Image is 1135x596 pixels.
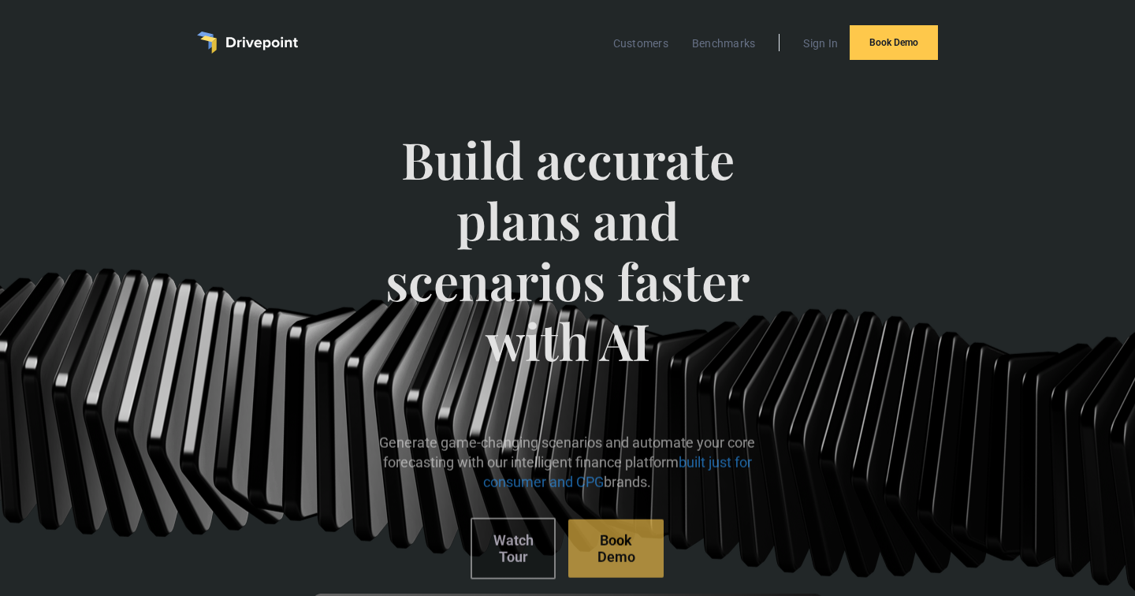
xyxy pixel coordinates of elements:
a: Customers [605,33,676,54]
a: Book Demo [850,25,938,60]
a: Watch Tour [471,517,556,579]
a: home [197,32,298,54]
span: Build accurate plans and scenarios faster with AI [374,129,761,403]
a: Benchmarks [684,33,764,54]
p: Generate game-changing scenarios and automate your core forecasting with our intelligent finance ... [374,433,761,493]
a: Sign In [795,33,846,54]
a: Book Demo [568,519,664,577]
